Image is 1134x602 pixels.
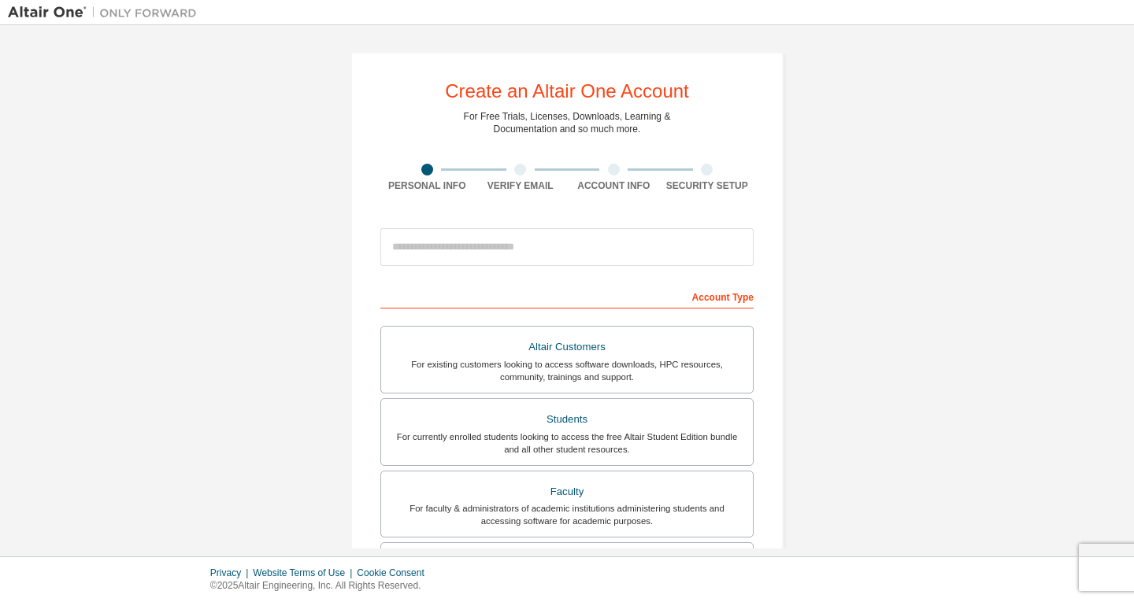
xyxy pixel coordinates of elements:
img: Altair One [8,5,205,20]
div: Faculty [391,481,743,503]
div: For Free Trials, Licenses, Downloads, Learning & Documentation and so much more. [464,110,671,135]
div: Account Type [380,283,754,308]
div: Account Info [567,179,661,192]
div: Students [391,408,743,430]
div: Privacy [210,567,253,579]
div: For existing customers looking to access software downloads, HPC resources, community, trainings ... [391,358,743,383]
div: Security Setup [661,179,754,192]
div: Altair Customers [391,336,743,358]
div: Website Terms of Use [253,567,357,579]
div: Cookie Consent [357,567,433,579]
div: Verify Email [474,179,568,192]
div: For faculty & administrators of academic institutions administering students and accessing softwa... [391,502,743,527]
div: Create an Altair One Account [445,82,689,101]
p: © 2025 Altair Engineering, Inc. All Rights Reserved. [210,579,434,593]
div: For currently enrolled students looking to access the free Altair Student Edition bundle and all ... [391,430,743,456]
div: Personal Info [380,179,474,192]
